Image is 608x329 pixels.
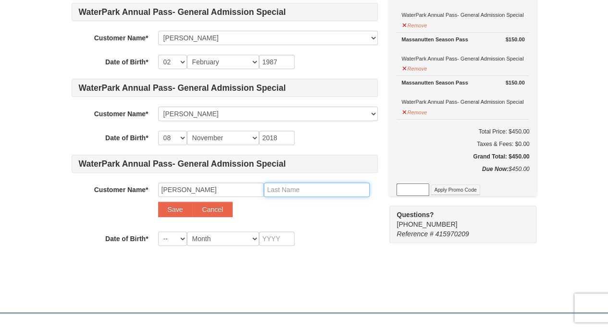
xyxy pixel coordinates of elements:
strong: $150.00 [506,35,525,44]
div: Massanutten Season Pass [401,78,524,87]
strong: Customer Name* [94,110,149,118]
input: YYYY [259,232,295,246]
button: Cancel [192,202,233,217]
button: Remove [401,18,427,30]
h4: WaterPark Annual Pass- General Admission Special [72,79,378,97]
div: Taxes & Fees: $0.00 [397,139,529,149]
strong: $150.00 [506,78,525,87]
div: $450.00 [397,164,529,183]
h4: WaterPark Annual Pass- General Admission Special [72,155,378,173]
input: YYYY [259,55,295,69]
div: Massanutten Season Pass [401,35,524,44]
strong: Date of Birth* [105,235,148,243]
span: Reference # [397,230,433,238]
h6: Total Price: $450.00 [397,127,529,136]
div: WaterPark Annual Pass- General Admission Special [401,78,524,107]
button: Save [158,202,193,217]
h4: WaterPark Annual Pass- General Admission Special [72,3,378,21]
strong: Questions? [397,211,434,219]
strong: Date of Birth* [105,134,148,142]
span: 415970209 [435,230,469,238]
button: Remove [401,105,427,117]
strong: Customer Name* [94,34,149,42]
input: First Name [158,183,264,197]
span: [PHONE_NUMBER] [397,210,519,228]
h5: Grand Total: $450.00 [397,152,529,161]
strong: Customer Name* [94,186,149,194]
input: YYYY [259,131,295,145]
button: Apply Promo Code [431,184,480,195]
input: Last Name [264,183,370,197]
div: WaterPark Annual Pass- General Admission Special [401,35,524,63]
strong: Date of Birth* [105,58,148,66]
strong: Due Now: [482,166,509,172]
button: Remove [401,61,427,73]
